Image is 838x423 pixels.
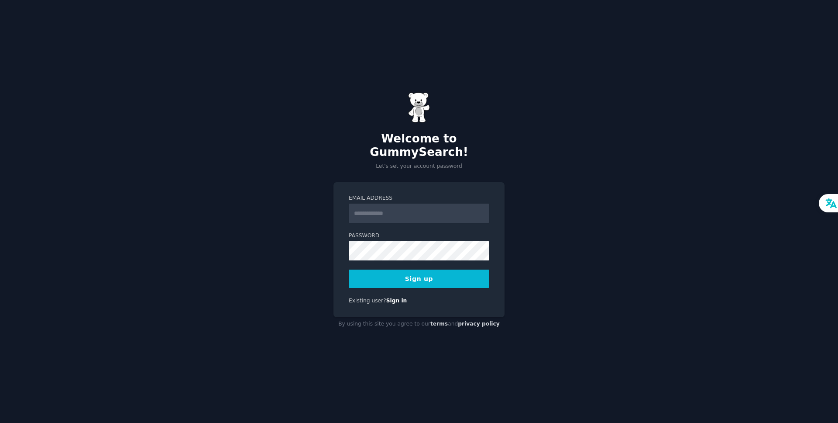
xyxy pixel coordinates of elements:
label: Email Address [349,194,489,202]
span: Existing user? [349,298,386,304]
img: Gummy Bear [408,92,430,123]
h2: Welcome to GummySearch! [333,132,505,159]
label: Password [349,232,489,240]
a: terms [430,321,448,327]
p: Let's set your account password [333,163,505,170]
button: Sign up [349,270,489,288]
a: Sign in [386,298,407,304]
div: By using this site you agree to our and [333,317,505,331]
a: privacy policy [458,321,500,327]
